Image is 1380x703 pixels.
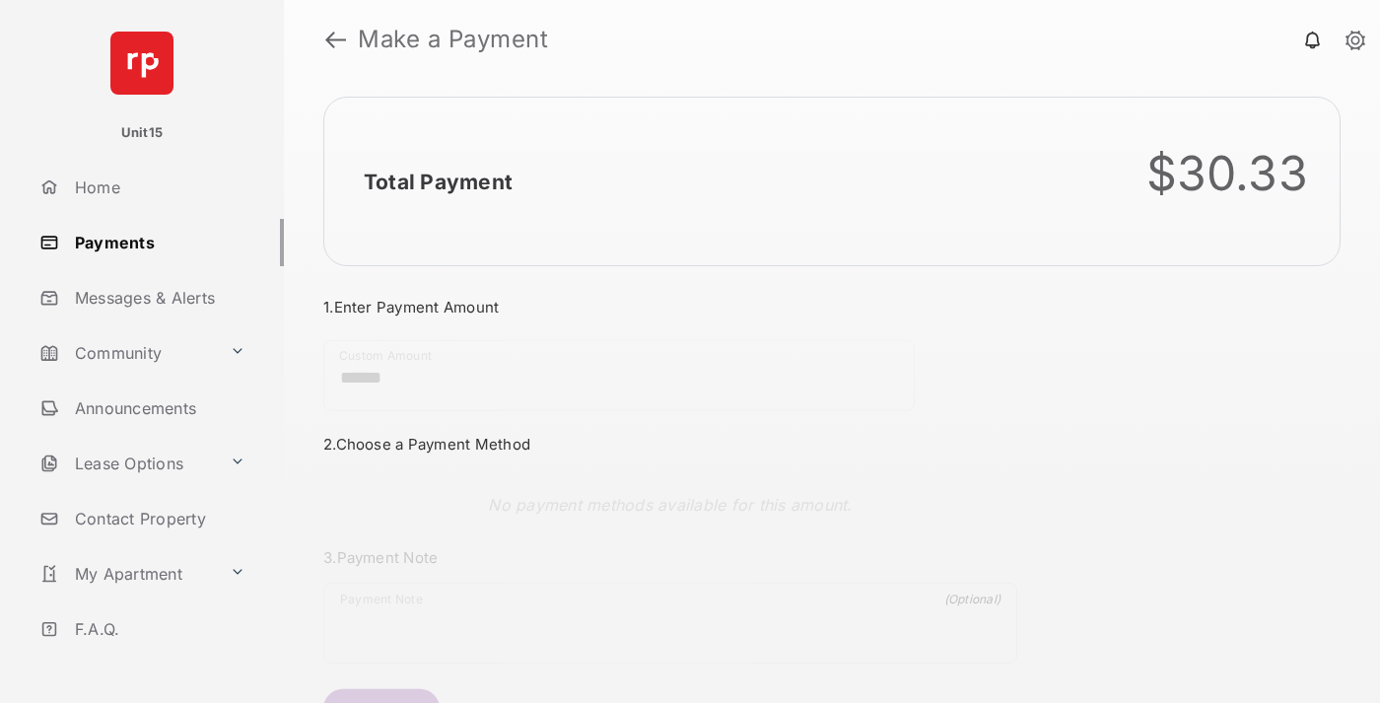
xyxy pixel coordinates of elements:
[1146,145,1309,202] div: $30.33
[32,550,222,598] a: My Apartment
[488,493,852,517] p: No payment methods available for this amount.
[32,385,284,432] a: Announcements
[358,28,548,51] strong: Make a Payment
[364,170,513,194] h2: Total Payment
[323,548,1017,567] h3: 3. Payment Note
[32,440,222,487] a: Lease Options
[110,32,173,95] img: svg+xml;base64,PHN2ZyB4bWxucz0iaHR0cDovL3d3dy53My5vcmcvMjAwMC9zdmciIHdpZHRoPSI2NCIgaGVpZ2h0PSI2NC...
[32,605,284,653] a: F.A.Q.
[32,219,284,266] a: Payments
[32,329,222,377] a: Community
[32,164,284,211] a: Home
[323,435,1017,454] h3: 2. Choose a Payment Method
[32,495,284,542] a: Contact Property
[121,123,164,143] p: Unit15
[32,274,284,321] a: Messages & Alerts
[323,298,1017,316] h3: 1. Enter Payment Amount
